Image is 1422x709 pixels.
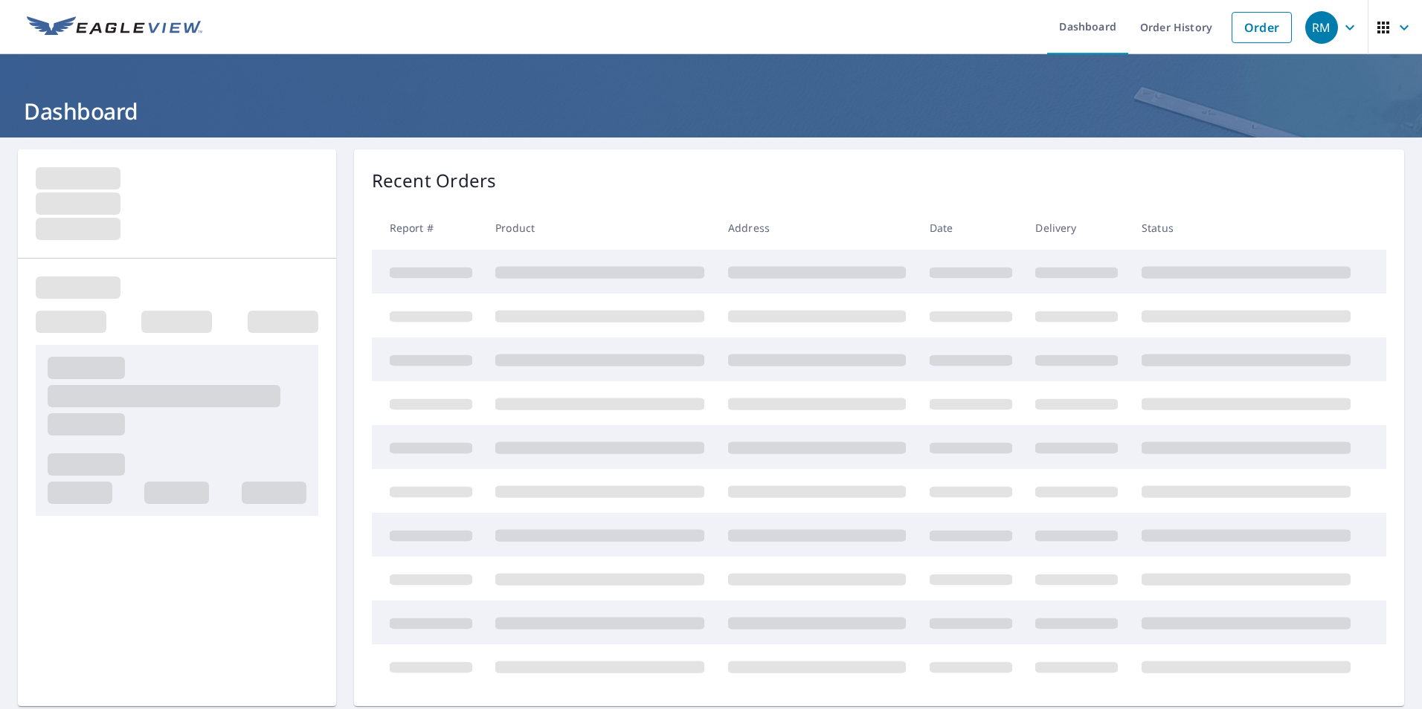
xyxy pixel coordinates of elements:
img: EV Logo [27,16,202,39]
th: Address [716,206,918,250]
th: Delivery [1023,206,1130,250]
div: RM [1305,11,1338,44]
th: Date [918,206,1024,250]
th: Report # [372,206,484,250]
th: Product [483,206,716,250]
th: Status [1130,206,1363,250]
h1: Dashboard [18,96,1404,126]
a: Order [1232,12,1292,43]
p: Recent Orders [372,167,497,194]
